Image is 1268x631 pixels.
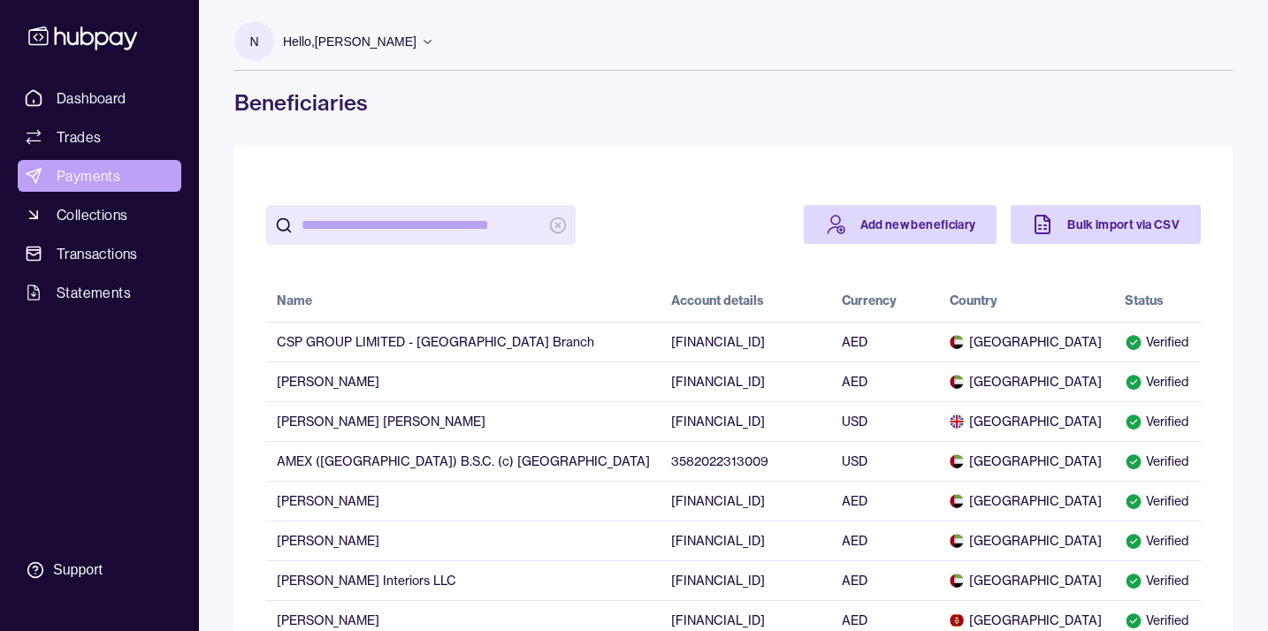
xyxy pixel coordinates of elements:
[57,165,120,186] span: Payments
[661,481,831,521] td: [FINANCIAL_ID]
[842,292,897,309] div: Currency
[18,160,181,192] a: Payments
[804,205,997,244] a: Add new beneficiary
[831,401,939,441] td: USD
[266,560,661,600] td: [PERSON_NAME] Interiors LLC
[57,204,127,225] span: Collections
[277,292,312,309] div: Name
[266,361,661,401] td: [PERSON_NAME]
[671,292,764,309] div: Account details
[266,322,661,361] td: CSP GROUP LIMITED - [GEOGRAPHIC_DATA] Branch
[950,292,997,309] div: Country
[18,277,181,308] a: Statements
[18,121,181,153] a: Trades
[1125,452,1190,470] div: Verified
[950,373,1104,391] span: [GEOGRAPHIC_DATA]
[661,560,831,600] td: [FINANCIAL_ID]
[831,560,939,600] td: AED
[1125,292,1164,309] div: Status
[831,361,939,401] td: AED
[249,32,258,51] p: N
[950,413,1104,430] span: [GEOGRAPHIC_DATA]
[57,87,126,109] span: Dashboard
[234,88,1233,117] h1: Beneficiaries
[18,82,181,114] a: Dashboard
[1125,532,1190,550] div: Verified
[661,322,831,361] td: [FINANCIAL_ID]
[1011,205,1201,244] a: Bulk import via CSV
[950,532,1104,550] span: [GEOGRAPHIC_DATA]
[302,205,540,245] input: search
[1125,612,1190,629] div: Verified
[53,560,103,580] div: Support
[661,401,831,441] td: [FINANCIAL_ID]
[950,612,1104,629] span: [GEOGRAPHIC_DATA]
[950,333,1104,351] span: [GEOGRAPHIC_DATA]
[57,126,101,148] span: Trades
[950,572,1104,589] span: [GEOGRAPHIC_DATA]
[266,401,661,441] td: [PERSON_NAME] [PERSON_NAME]
[266,481,661,521] td: [PERSON_NAME]
[266,521,661,560] td: [PERSON_NAME]
[18,551,181,589] a: Support
[831,481,939,521] td: AED
[1125,572,1190,589] div: Verified
[1125,492,1190,510] div: Verified
[950,452,1104,470] span: [GEOGRAPHIC_DATA]
[1125,413,1190,430] div: Verified
[1125,373,1190,391] div: Verified
[1125,333,1190,351] div: Verified
[661,441,831,481] td: 3582022313009
[950,492,1104,510] span: [GEOGRAPHIC_DATA]
[57,243,138,264] span: Transactions
[661,521,831,560] td: [FINANCIAL_ID]
[283,32,416,51] p: Hello, [PERSON_NAME]
[661,361,831,401] td: [FINANCIAL_ID]
[831,521,939,560] td: AED
[18,199,181,231] a: Collections
[266,441,661,481] td: AMEX ([GEOGRAPHIC_DATA]) B.S.C. (c) [GEOGRAPHIC_DATA]
[57,282,131,303] span: Statements
[18,238,181,270] a: Transactions
[831,322,939,361] td: AED
[831,441,939,481] td: USD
